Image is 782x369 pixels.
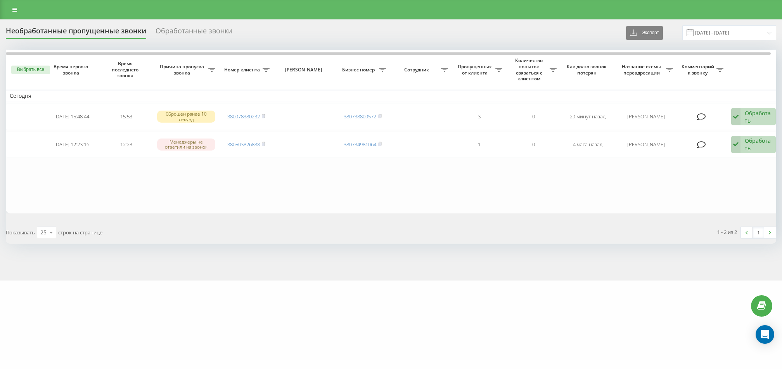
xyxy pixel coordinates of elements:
[452,104,506,130] td: 3
[344,141,376,148] a: 380734981064
[156,27,232,39] div: Обработанные звонки
[394,67,441,73] span: Сотрудник
[227,141,260,148] a: 380503826838
[452,132,506,158] td: 1
[45,104,99,130] td: [DATE] 15:48:44
[157,64,208,76] span: Причина пропуска звонка
[157,111,215,122] div: Сброшен ранее 10 секунд
[339,67,379,73] span: Бизнес номер
[11,66,50,74] button: Выбрать все
[157,139,215,150] div: Менеджеры не ответили на звонок
[745,109,772,124] div: Обработать
[280,67,329,73] span: [PERSON_NAME]
[561,132,615,158] td: 4 часа назад
[45,132,99,158] td: [DATE] 12:23:16
[227,113,260,120] a: 380978380232
[506,132,561,158] td: 0
[223,67,263,73] span: Номер клиента
[105,61,147,79] span: Время последнего звонка
[745,137,772,152] div: Обработать
[756,325,774,344] div: Open Intercom Messenger
[717,228,737,236] div: 1 - 2 из 2
[6,90,782,102] td: Сегодня
[99,104,153,130] td: 15:53
[6,229,35,236] span: Показывать
[40,229,47,236] div: 25
[615,104,677,130] td: [PERSON_NAME]
[615,132,677,158] td: [PERSON_NAME]
[456,64,495,76] span: Пропущенных от клиента
[626,26,663,40] button: Экспорт
[58,229,102,236] span: строк на странице
[51,64,93,76] span: Время первого звонка
[619,64,666,76] span: Название схемы переадресации
[506,104,561,130] td: 0
[561,104,615,130] td: 29 минут назад
[344,113,376,120] a: 380738809572
[567,64,609,76] span: Как долго звонок потерян
[753,227,764,238] a: 1
[681,64,716,76] span: Комментарий к звонку
[510,57,550,81] span: Количество попыток связаться с клиентом
[6,27,146,39] div: Необработанные пропущенные звонки
[99,132,153,158] td: 12:23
